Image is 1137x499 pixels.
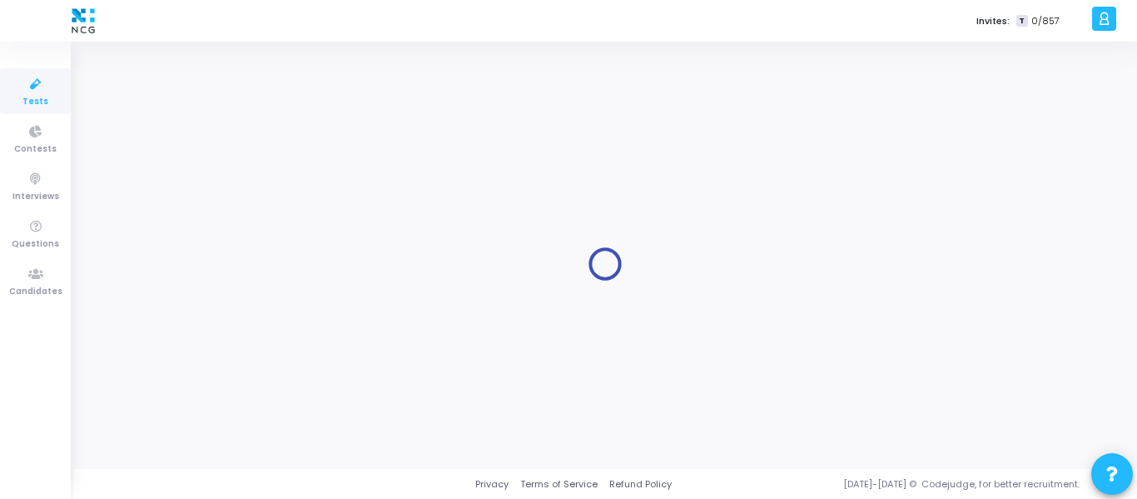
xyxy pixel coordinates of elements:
[609,477,672,492] a: Refund Policy
[1016,15,1027,27] span: T
[22,95,48,109] span: Tests
[1031,14,1060,28] span: 0/857
[12,190,59,204] span: Interviews
[475,477,509,492] a: Privacy
[9,285,62,299] span: Candidates
[12,237,59,252] span: Questions
[14,142,57,157] span: Contests
[67,4,99,37] img: logo
[976,14,1010,28] label: Invites:
[520,477,598,492] a: Terms of Service
[672,477,1116,492] div: [DATE]-[DATE] © Codejudge, for better recruitment.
